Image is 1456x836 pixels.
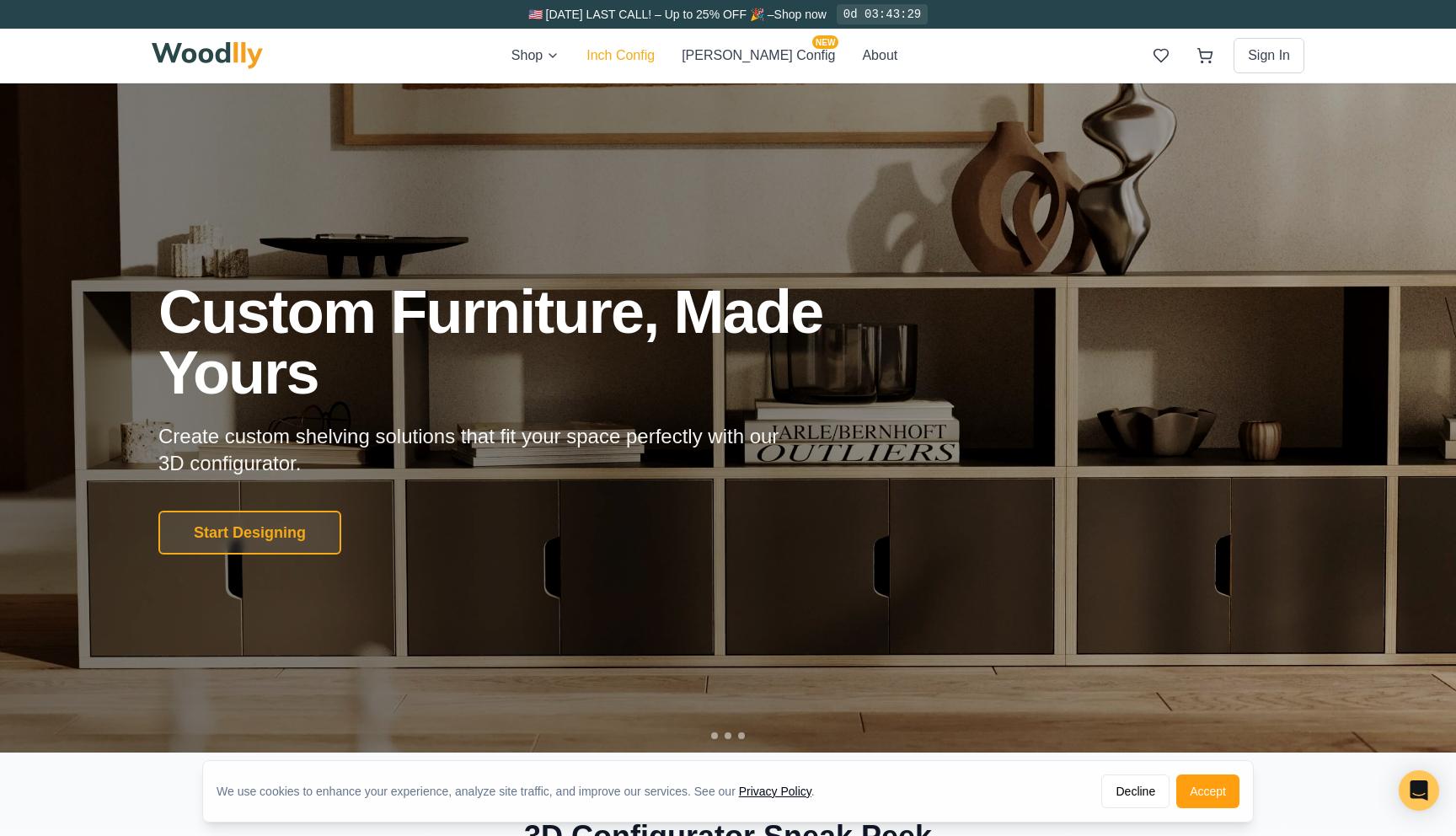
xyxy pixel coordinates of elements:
button: [PERSON_NAME] ConfigNEW [682,46,835,66]
button: Sign In [1234,38,1304,73]
button: Accept [1176,774,1239,808]
a: Privacy Policy [739,785,811,798]
span: 🇺🇸 [DATE] LAST CALL! – Up to 25% OFF 🎉 – [528,8,774,21]
button: Inch Config [586,46,655,66]
button: Start Designing [158,511,341,555]
div: 0d 03:43:29 [837,4,928,24]
div: We use cookies to enhance your experience, analyze site traffic, and improve our services. See our . [217,783,828,800]
div: Open Intercom Messenger [1399,770,1439,811]
button: Decline [1101,774,1170,808]
p: Create custom shelving solutions that fit your space perfectly with our 3D configurator. [158,423,806,477]
h1: Custom Furniture, Made Yours [158,281,913,403]
a: Shop now [774,8,827,21]
button: Shop [511,46,559,66]
button: About [862,46,897,66]
span: NEW [812,35,838,49]
img: Woodlly [152,42,263,69]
